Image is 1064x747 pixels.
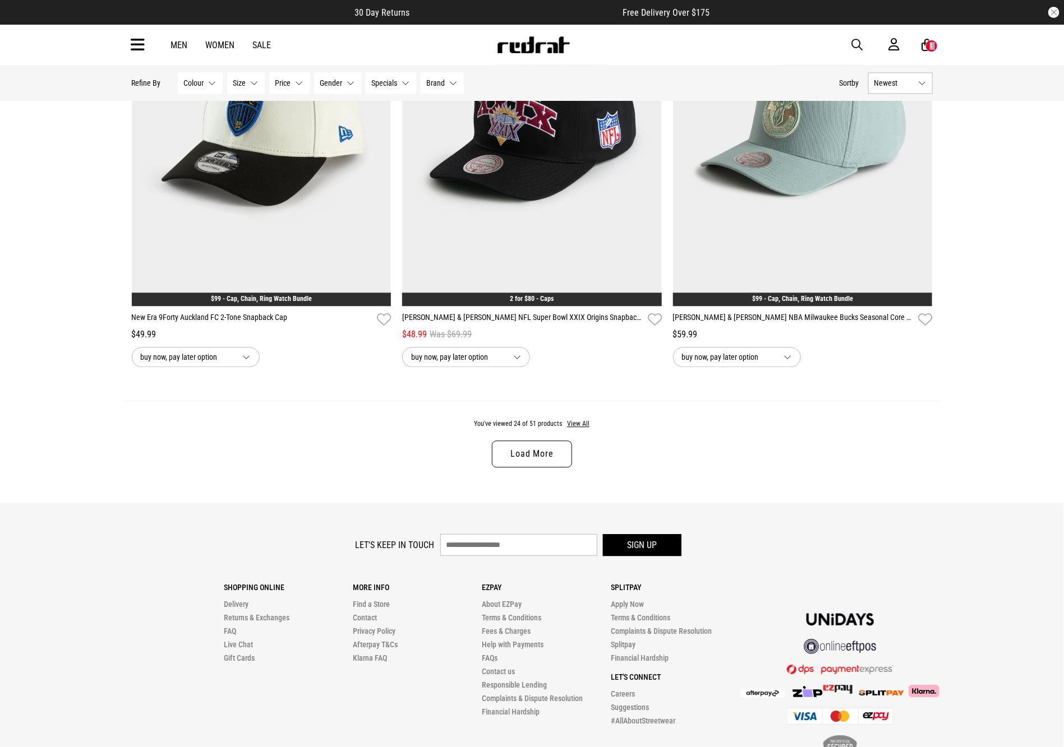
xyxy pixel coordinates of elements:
[510,295,554,303] a: 2 for $80 - Caps
[206,40,235,50] a: Women
[673,328,933,341] div: $59.99
[402,347,530,367] button: buy now, pay later option
[314,72,361,94] button: Gender
[356,540,435,550] label: Let's keep in touch
[804,639,877,654] img: online eftpos
[482,653,498,662] a: FAQs
[482,680,547,689] a: Responsible Lending
[859,690,904,695] img: Splitpay
[603,534,681,556] button: Sign up
[904,685,939,697] img: Klarna
[482,583,611,592] p: Ezpay
[353,640,398,649] a: Afterpay T&Cs
[269,72,310,94] button: Price
[823,685,853,694] img: Splitpay
[682,350,775,364] span: buy now, pay later option
[224,653,255,662] a: Gift Cards
[840,76,859,90] button: Sortby
[402,312,643,328] a: [PERSON_NAME] & [PERSON_NAME] NFL Super Bowl XXIX Origins Snapback Cap
[482,667,515,676] a: Contact us
[807,613,874,625] img: Unidays
[611,672,740,681] p: Let's Connect
[132,328,391,341] div: $49.99
[366,72,416,94] button: Specials
[224,583,353,592] p: Shopping Online
[611,689,635,698] a: Careers
[227,72,265,94] button: Size
[353,583,482,592] p: More Info
[402,328,427,341] span: $48.99
[224,640,253,649] a: Live Chat
[427,78,445,87] span: Brand
[171,40,188,50] a: Men
[184,78,204,87] span: Colour
[611,627,712,635] a: Complaints & Dispute Resolution
[792,686,823,697] img: Zip
[482,627,531,635] a: Fees & Charges
[611,703,649,712] a: Suggestions
[9,4,43,38] button: Open LiveChat chat widget
[673,312,914,328] a: [PERSON_NAME] & [PERSON_NAME] NBA Milwaukee Bucks Seasonal Core Snapback Cap
[233,78,246,87] span: Size
[224,600,248,609] a: Delivery
[224,613,289,622] a: Returns & Exchanges
[353,653,387,662] a: Klarna FAQ
[474,420,562,428] span: You've viewed 24 of 51 products
[353,627,395,635] a: Privacy Policy
[211,295,312,303] a: $99 - Cap, Chain, Ring Watch Bundle
[673,347,801,367] button: buy now, pay later option
[432,7,601,18] iframe: Customer reviews powered by Trustpilot
[353,613,377,622] a: Contact
[787,664,893,674] img: DPS
[874,78,914,87] span: Newest
[141,350,234,364] span: buy now, pay later option
[496,36,570,53] img: Redrat logo
[482,694,583,703] a: Complaints & Dispute Resolution
[611,613,670,622] a: Terms & Conditions
[482,707,540,716] a: Financial Hardship
[852,78,859,87] span: by
[132,347,260,367] button: buy now, pay later option
[611,640,635,649] a: Splitpay
[275,78,291,87] span: Price
[623,7,710,18] span: Free Delivery Over $175
[353,600,390,609] a: Find a Store
[421,72,464,94] button: Brand
[611,600,644,609] a: Apply Now
[372,78,398,87] span: Specials
[320,78,343,87] span: Gender
[253,40,271,50] a: Sale
[611,583,740,592] p: Splitpay
[355,7,410,18] span: 30 Day Returns
[566,419,590,429] button: View All
[411,350,504,364] span: buy now, pay later option
[132,312,373,328] a: New Era 9Forty Auckland FC 2-Tone Snapback Cap
[611,716,675,725] a: #AllAboutStreetwear
[930,42,933,50] div: 1
[132,78,161,87] p: Refine By
[492,440,572,467] a: Load More
[178,72,223,94] button: Colour
[787,708,893,725] img: Cards
[611,653,669,662] a: Financial Hardship
[482,613,541,622] a: Terms & Conditions
[430,328,472,341] span: Was $69.99
[482,640,543,649] a: Help with Payments
[224,627,236,635] a: FAQ
[868,72,933,94] button: Newest
[482,600,522,609] a: About EZPay
[740,689,785,698] img: Afterpay
[752,295,853,303] a: $99 - Cap, Chain, Ring Watch Bundle
[922,39,933,51] a: 1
